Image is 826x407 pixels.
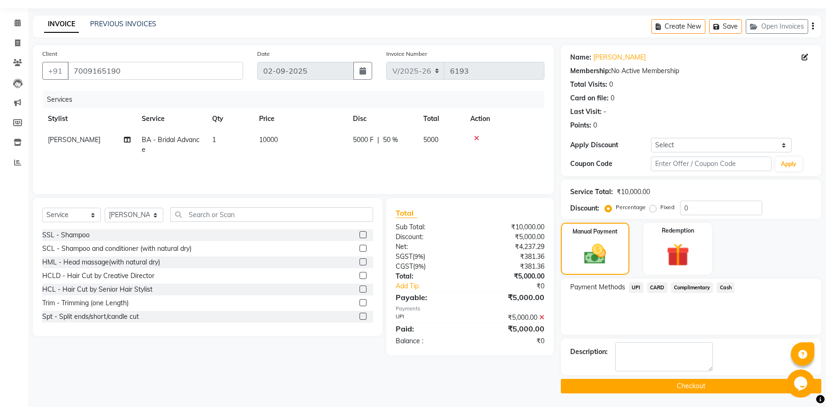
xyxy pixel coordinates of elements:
[717,282,734,293] span: Cash
[389,336,470,346] div: Balance :
[389,222,470,232] div: Sub Total:
[389,323,470,334] div: Paid:
[212,136,216,144] span: 1
[787,369,817,398] iframe: chat widget
[386,50,427,58] label: Invoice Number
[423,136,438,144] span: 5000
[396,252,413,261] span: SGST
[377,135,379,145] span: |
[570,282,625,292] span: Payment Methods
[347,108,418,129] th: Disc
[42,271,154,281] div: HCLD - Hair Cut by Creative Director
[415,263,424,270] span: 9%
[253,108,347,129] th: Price
[662,226,694,235] label: Redemption
[68,62,243,80] input: Search by Name/Mobile/Email/Code
[470,336,551,346] div: ₹0
[389,242,470,252] div: Net:
[570,121,591,130] div: Points:
[389,252,470,262] div: ( )
[570,187,613,197] div: Service Total:
[42,285,153,294] div: HCL - Hair Cut by Senior Hair Stylist
[353,135,374,145] span: 5000 F
[570,107,602,117] div: Last Visit:
[573,227,618,236] label: Manual Payment
[577,241,613,267] img: _cash.svg
[570,66,611,76] div: Membership:
[44,16,79,33] a: INVOICE
[470,292,551,303] div: ₹5,000.00
[170,207,373,222] input: Search or Scan
[709,19,742,34] button: Save
[616,203,646,211] label: Percentage
[570,347,608,357] div: Description:
[396,262,413,271] span: CGST
[90,20,156,28] a: PREVIOUS INVOICES
[42,230,90,240] div: SSL - Shampoo
[746,19,808,34] button: Open Invoices
[383,135,398,145] span: 50 %
[593,53,646,62] a: [PERSON_NAME]
[570,203,599,213] div: Discount:
[42,257,160,267] div: HML - Head massage(with natural dry)
[470,252,551,262] div: ₹381.36
[389,262,470,271] div: ( )
[136,108,206,129] th: Service
[561,379,821,393] button: Checkout
[604,107,606,117] div: -
[570,53,591,62] div: Name:
[775,157,802,171] button: Apply
[42,312,139,322] div: Spt - Split ends/short/candle cut
[389,232,470,242] div: Discount:
[42,298,129,308] div: Trim - Trimming (one Length)
[483,281,551,291] div: ₹0
[414,253,423,260] span: 9%
[617,187,650,197] div: ₹10,000.00
[470,323,551,334] div: ₹5,000.00
[396,305,544,313] div: Payments
[470,313,551,323] div: ₹5,000.00
[470,232,551,242] div: ₹5,000.00
[142,136,199,154] span: BA - Bridal Advance
[470,242,551,252] div: ₹4,237.29
[570,93,609,103] div: Card on file:
[570,159,651,169] div: Coupon Code
[42,108,136,129] th: Stylist
[389,271,470,281] div: Total:
[570,140,651,150] div: Apply Discount
[42,62,69,80] button: +91
[470,222,551,232] div: ₹10,000.00
[470,271,551,281] div: ₹5,000.00
[418,108,465,129] th: Total
[43,91,551,108] div: Services
[470,262,551,271] div: ₹381.36
[396,208,417,218] span: Total
[611,93,614,103] div: 0
[42,244,191,254] div: SCL - Shampoo and conditioner (with natural dry)
[48,136,100,144] span: [PERSON_NAME]
[671,282,713,293] span: Complimentary
[651,19,705,34] button: Create New
[465,108,544,129] th: Action
[257,50,270,58] label: Date
[570,66,812,76] div: No Active Membership
[42,50,57,58] label: Client
[659,241,697,269] img: _gift.svg
[570,80,607,90] div: Total Visits:
[259,136,278,144] span: 10000
[389,313,470,323] div: UPI
[629,282,643,293] span: UPI
[651,157,772,171] input: Enter Offer / Coupon Code
[389,292,470,303] div: Payable:
[389,281,483,291] a: Add Tip
[647,282,667,293] span: CARD
[660,203,674,211] label: Fixed
[206,108,253,129] th: Qty
[609,80,613,90] div: 0
[593,121,597,130] div: 0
